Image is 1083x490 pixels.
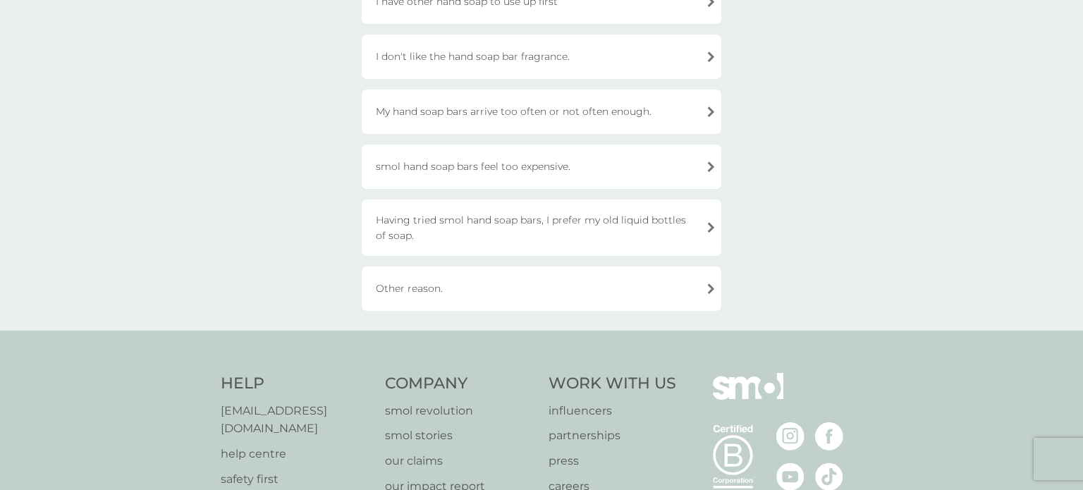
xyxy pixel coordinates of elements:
[221,373,371,395] h4: Help
[362,35,721,79] div: I don't like the hand soap bar fragrance.
[221,470,371,489] a: safety first
[776,422,804,451] img: visit the smol Instagram page
[549,402,676,420] a: influencers
[713,373,783,421] img: smol
[385,427,535,445] a: smol stories
[362,267,721,311] div: Other reason.
[362,145,721,189] div: smol hand soap bars feel too expensive.
[221,402,371,438] a: [EMAIL_ADDRESS][DOMAIN_NAME]
[549,427,676,445] a: partnerships
[549,373,676,395] h4: Work With Us
[362,90,721,134] div: My hand soap bars arrive too often or not often enough.
[549,452,676,470] a: press
[362,200,721,256] div: Having tried smol hand soap bars, I prefer my old liquid bottles of soap.
[221,445,371,463] a: help centre
[815,422,843,451] img: visit the smol Facebook page
[385,373,535,395] h4: Company
[385,402,535,420] a: smol revolution
[385,452,535,470] a: our claims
